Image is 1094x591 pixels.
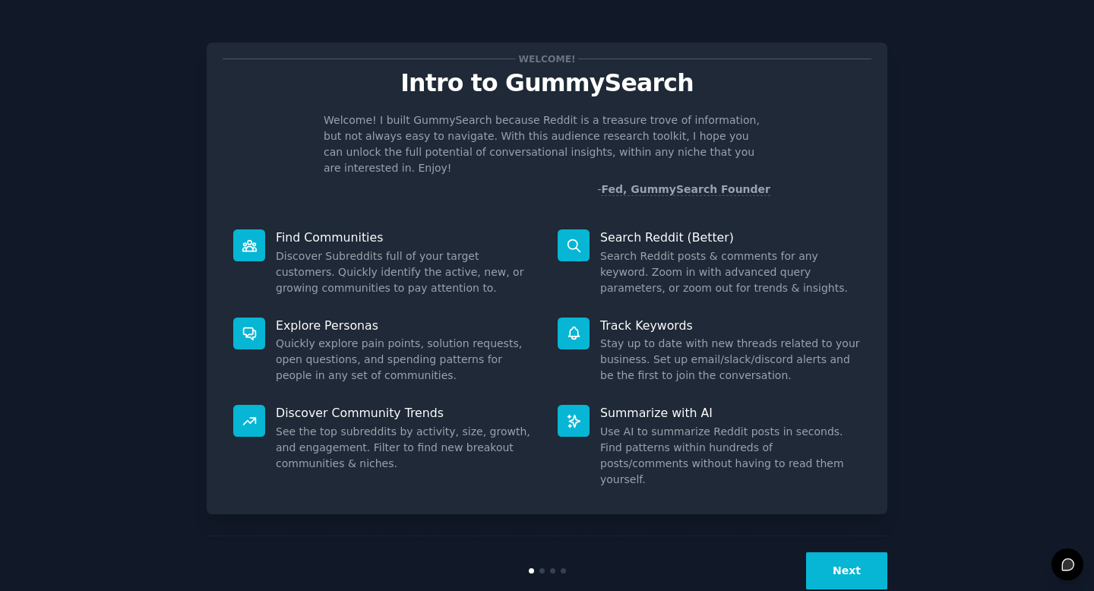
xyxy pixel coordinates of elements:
[597,182,770,198] div: -
[516,51,578,67] span: Welcome!
[276,405,536,421] p: Discover Community Trends
[600,248,861,296] dd: Search Reddit posts & comments for any keyword. Zoom in with advanced query parameters, or zoom o...
[276,336,536,384] dd: Quickly explore pain points, solution requests, open questions, and spending patterns for people ...
[276,424,536,472] dd: See the top subreddits by activity, size, growth, and engagement. Filter to find new breakout com...
[601,183,770,196] a: Fed, GummySearch Founder
[600,424,861,488] dd: Use AI to summarize Reddit posts in seconds. Find patterns within hundreds of posts/comments with...
[276,229,536,245] p: Find Communities
[600,336,861,384] dd: Stay up to date with new threads related to your business. Set up email/slack/discord alerts and ...
[223,70,871,96] p: Intro to GummySearch
[324,112,770,176] p: Welcome! I built GummySearch because Reddit is a treasure trove of information, but not always ea...
[806,552,887,589] button: Next
[600,229,861,245] p: Search Reddit (Better)
[276,318,536,333] p: Explore Personas
[600,318,861,333] p: Track Keywords
[600,405,861,421] p: Summarize with AI
[276,248,536,296] dd: Discover Subreddits full of your target customers. Quickly identify the active, new, or growing c...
